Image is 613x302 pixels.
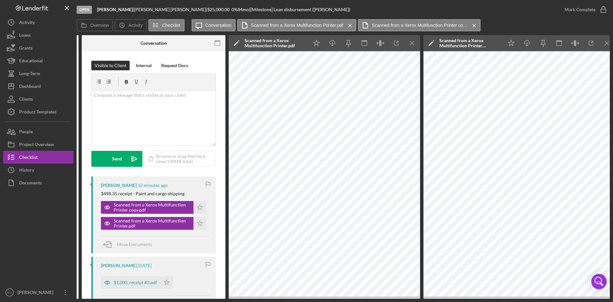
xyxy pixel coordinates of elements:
[3,105,73,118] button: Product Templates
[238,7,249,12] div: 84 mo
[3,29,73,42] button: Loans
[3,16,73,29] button: Activity
[591,274,607,289] div: Open Intercom Messenger
[192,19,236,31] button: Conversation
[19,105,57,120] div: Product Templates
[101,201,206,214] button: Scanned from a Xerox Multifunction Printer copy.pdf
[97,7,134,12] div: |
[231,7,238,12] div: 0 %
[134,7,207,12] div: [PERSON_NAME] [PERSON_NAME] |
[101,236,158,252] button: Move Documents
[358,19,481,31] button: Scanned from a Xerox Multifunction Printer copy.pdf
[3,42,73,54] button: Grants
[19,80,41,94] div: Dashboard
[3,93,73,105] button: Clients
[128,23,142,28] label: Activity
[148,19,185,31] button: Checklist
[114,218,190,228] div: Scanned from a Xerox Multifunction Printer.pdf
[158,61,191,70] button: Request Docs
[3,67,73,80] button: Long-Term
[564,3,595,16] div: Mark Complete
[237,19,356,31] button: Scanned from a Xerox Multifunction Printer.pdf
[101,263,137,268] div: [PERSON_NAME]
[19,125,33,140] div: People
[439,38,500,48] div: Scanned from a Xerox Multifunction Printer copy.pdf
[249,7,350,12] div: | [Milestone] Loan disbursement ([PERSON_NAME])
[3,176,73,189] button: Documents
[101,183,137,188] div: [PERSON_NAME]
[101,191,185,196] div: $498.35 receipt - Paint and cargo shipping
[19,138,54,152] div: Project Overview
[140,41,167,46] div: Conversation
[19,67,40,81] div: Long-Term
[3,138,73,151] button: Project Overview
[19,16,35,30] div: Activity
[114,202,190,213] div: Scanned from a Xerox Multifunction Printer copy.pdf
[97,7,133,12] b: [PERSON_NAME]
[16,286,57,300] div: [PERSON_NAME]
[19,42,33,56] div: Grants
[95,61,126,70] div: Visible to Client
[3,164,73,176] button: History
[19,29,31,43] div: Loans
[19,164,34,178] div: History
[372,23,467,28] label: Scanned from a Xerox Multifunction Printer copy.pdf
[161,61,188,70] div: Request Docs
[19,176,42,191] div: Documents
[91,61,130,70] button: Visible to Client
[77,19,113,31] button: Overview
[3,151,73,164] button: Checklist
[162,23,180,28] label: Checklist
[115,19,147,31] button: Activity
[3,125,73,138] button: People
[8,291,12,294] text: FC
[133,61,155,70] button: Internal
[19,151,38,165] div: Checklist
[19,93,33,107] div: Clients
[207,7,231,12] div: $25,000.00
[251,23,343,28] label: Scanned from a Xerox Multifunction Printer.pdf
[138,263,152,268] time: 2025-08-05 00:08
[245,38,305,48] div: Scanned from a Xerox Multifunction Printer.pdf
[3,286,73,299] button: FC[PERSON_NAME]
[205,23,232,28] label: Conversation
[101,217,206,230] button: Scanned from a Xerox Multifunction Printer.pdf
[90,23,109,28] label: Overview
[19,54,43,69] div: Educational
[114,280,157,285] div: $1,000_receipt #3.pdf
[77,6,92,14] div: Open
[91,151,142,167] button: Send
[136,61,152,70] div: Internal
[558,3,610,16] button: Mark Complete
[3,80,73,93] button: Dashboard
[3,54,73,67] button: Educational
[101,276,173,289] button: $1,000_receipt #3.pdf
[117,242,152,247] span: Move Documents
[138,183,168,188] time: 2025-08-19 03:54
[112,151,122,167] div: Send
